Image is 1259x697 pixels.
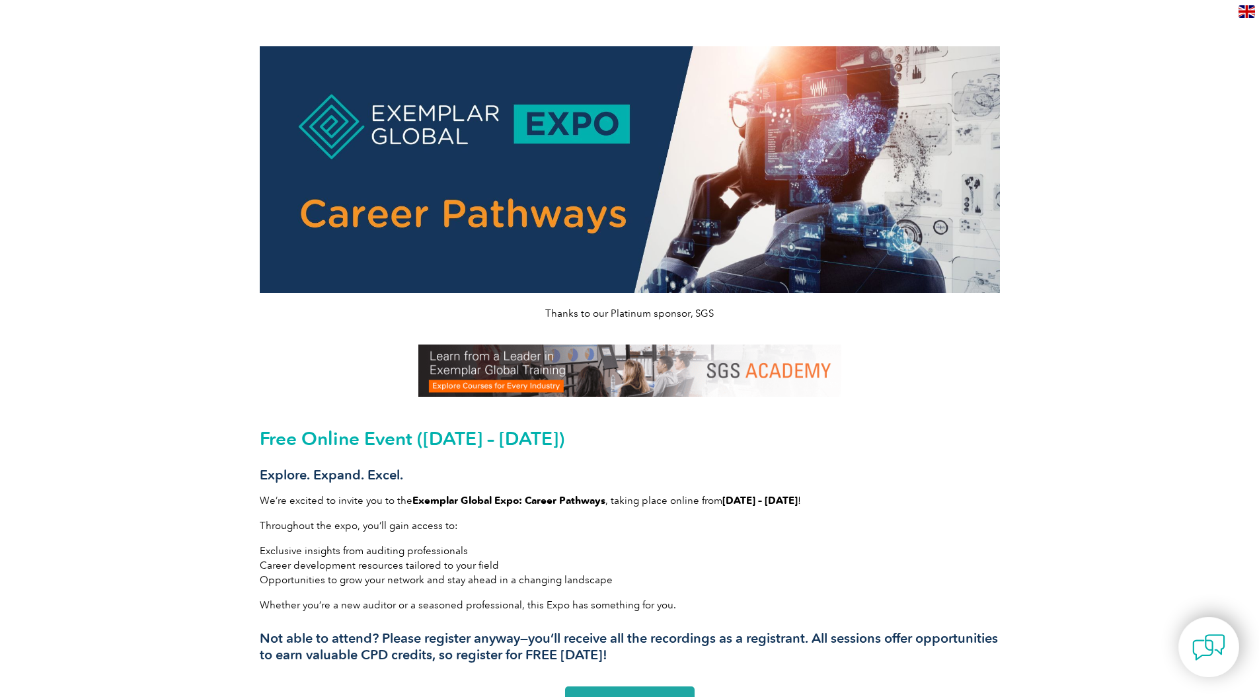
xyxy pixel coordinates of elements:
h3: Not able to attend? Please register anyway—you’ll receive all the recordings as a registrant. All... [260,630,1000,663]
img: career pathways [260,46,1000,293]
strong: Exemplar Global Expo: Career Pathways [412,495,605,507]
h3: Explore. Expand. Excel. [260,467,1000,483]
h2: Free Online Event ([DATE] – [DATE]) [260,428,1000,449]
li: Exclusive insights from auditing professionals [260,544,1000,558]
p: Throughout the expo, you’ll gain access to: [260,518,1000,533]
li: Career development resources tailored to your field [260,558,1000,573]
img: SGS [418,345,841,397]
strong: [DATE] – [DATE] [722,495,798,507]
img: en [1239,5,1255,18]
p: We’re excited to invite you to the , taking place online from ! [260,493,1000,508]
img: contact-chat.png [1192,631,1225,664]
li: Opportunities to grow your network and stay ahead in a changing landscape [260,573,1000,587]
p: Thanks to our Platinum sponsor, SGS [260,306,1000,321]
p: Whether you’re a new auditor or a seasoned professional, this Expo has something for you. [260,598,1000,612]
